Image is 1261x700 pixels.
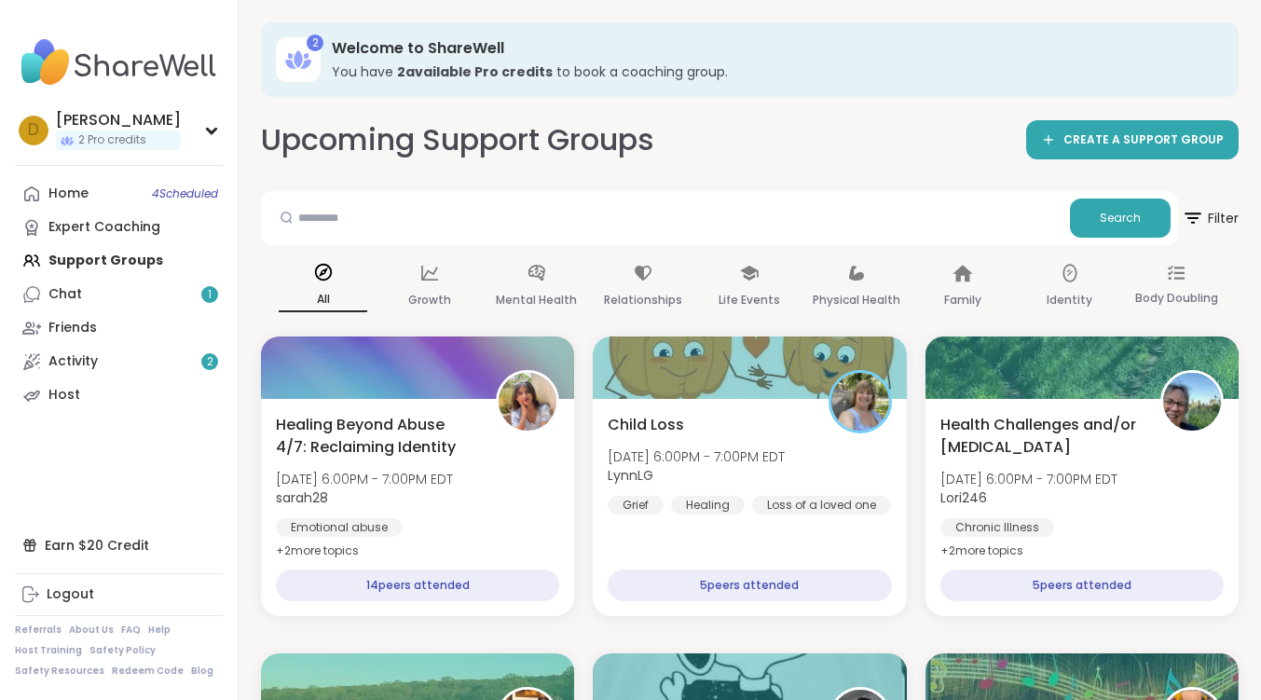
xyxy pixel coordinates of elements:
[752,496,891,515] div: Loss of a loved one
[719,289,780,311] p: Life Events
[276,488,328,507] b: sarah28
[56,110,181,130] div: [PERSON_NAME]
[121,624,141,637] a: FAQ
[608,466,653,485] b: LynnLG
[48,285,82,304] div: Chat
[15,311,223,345] a: Friends
[944,289,981,311] p: Family
[940,518,1054,537] div: Chronic Illness
[48,386,80,405] div: Host
[208,287,212,303] span: 1
[608,414,684,436] span: Child Loss
[207,354,213,370] span: 2
[112,665,184,678] a: Redeem Code
[261,119,654,161] h2: Upcoming Support Groups
[397,62,553,81] b: 2 available Pro credit s
[1163,373,1221,431] img: Lori246
[15,528,223,562] div: Earn $20 Credit
[1063,132,1224,148] span: CREATE A SUPPORT GROUP
[28,118,39,143] span: D
[48,218,160,237] div: Expert Coaching
[191,665,213,678] a: Blog
[15,211,223,244] a: Expert Coaching
[831,373,889,431] img: LynnLG
[608,447,785,466] span: [DATE] 6:00PM - 7:00PM EDT
[15,378,223,412] a: Host
[78,132,146,148] span: 2 Pro credits
[15,665,104,678] a: Safety Resources
[48,319,97,337] div: Friends
[148,624,171,637] a: Help
[15,644,82,657] a: Host Training
[940,570,1224,601] div: 5 peers attended
[408,289,451,311] p: Growth
[15,345,223,378] a: Activity2
[47,585,94,604] div: Logout
[276,414,475,459] span: Healing Beyond Abuse 4/7: Reclaiming Identity
[276,518,403,537] div: Emotional abuse
[15,30,223,95] img: ShareWell Nav Logo
[940,414,1140,459] span: Health Challenges and/or [MEDICAL_DATA]
[279,288,367,312] p: All
[276,470,453,488] span: [DATE] 6:00PM - 7:00PM EDT
[496,289,577,311] p: Mental Health
[15,578,223,611] a: Logout
[1070,199,1171,238] button: Search
[499,373,556,431] img: sarah28
[48,185,89,203] div: Home
[332,38,1213,59] h3: Welcome to ShareWell
[15,624,62,637] a: Referrals
[940,470,1117,488] span: [DATE] 6:00PM - 7:00PM EDT
[1026,120,1239,159] a: CREATE A SUPPORT GROUP
[89,644,156,657] a: Safety Policy
[15,177,223,211] a: Home4Scheduled
[1047,289,1092,311] p: Identity
[152,186,218,201] span: 4 Scheduled
[15,278,223,311] a: Chat1
[813,289,900,311] p: Physical Health
[1182,191,1239,245] button: Filter
[608,496,664,515] div: Grief
[1182,196,1239,240] span: Filter
[48,352,98,371] div: Activity
[69,624,114,637] a: About Us
[671,496,745,515] div: Healing
[276,570,559,601] div: 14 peers attended
[307,34,323,51] div: 2
[608,570,891,601] div: 5 peers attended
[332,62,1213,81] h3: You have to book a coaching group.
[604,289,682,311] p: Relationships
[1100,210,1141,226] span: Search
[940,488,987,507] b: Lori246
[1135,287,1218,309] p: Body Doubling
